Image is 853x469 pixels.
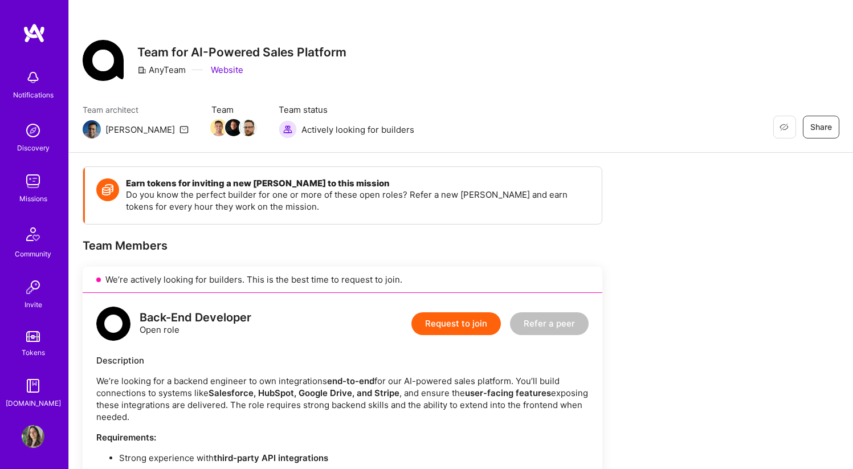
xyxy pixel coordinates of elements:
[83,40,124,81] img: Company Logo
[179,125,189,134] i: icon Mail
[465,388,551,398] strong: user-facing features
[810,121,832,133] span: Share
[13,89,54,101] div: Notifications
[105,124,175,136] div: [PERSON_NAME]
[83,104,189,116] span: Team architect
[140,312,251,336] div: Open role
[96,307,130,341] img: logo
[137,45,346,59] h3: Team for AI-Powered Sales Platform
[83,238,602,253] div: Team Members
[15,248,51,260] div: Community
[83,267,602,293] div: We’re actively looking for builders. This is the best time to request to join.
[17,142,50,154] div: Discovery
[211,104,256,116] span: Team
[19,193,47,205] div: Missions
[327,376,374,386] strong: end-to-end
[26,331,40,342] img: tokens
[96,354,589,366] div: Description
[23,23,46,43] img: logo
[209,64,243,76] a: Website
[6,397,61,409] div: [DOMAIN_NAME]
[22,276,44,299] img: Invite
[126,178,590,189] h4: Earn tokens for inviting a new [PERSON_NAME] to this mission
[96,178,119,201] img: Token icon
[137,66,146,75] i: icon CompanyGray
[510,312,589,335] button: Refer a peer
[126,189,590,213] p: Do you know the perfect builder for one or more of these open roles? Refer a new [PERSON_NAME] an...
[140,312,251,324] div: Back-End Developer
[83,120,101,138] img: Team Architect
[25,299,42,311] div: Invite
[119,452,589,464] p: Strong experience with
[22,346,45,358] div: Tokens
[211,118,226,137] a: Team Member Avatar
[22,119,44,142] img: discovery
[19,221,47,248] img: Community
[19,425,47,448] a: User Avatar
[22,170,44,193] img: teamwork
[779,123,789,132] i: icon EyeClosed
[411,312,501,335] button: Request to join
[96,432,156,443] strong: Requirements:
[22,374,44,397] img: guide book
[240,119,257,136] img: Team Member Avatar
[279,120,297,138] img: Actively looking for builders
[803,116,839,138] button: Share
[137,64,186,76] div: AnyTeam
[301,124,414,136] span: Actively looking for builders
[241,118,256,137] a: Team Member Avatar
[22,66,44,89] img: bell
[226,118,241,137] a: Team Member Avatar
[96,375,589,423] p: We’re looking for a backend engineer to own integrations for our AI-powered sales platform. You’l...
[279,104,414,116] span: Team status
[209,388,399,398] strong: Salesforce, HubSpot, Google Drive, and Stripe
[22,425,44,448] img: User Avatar
[210,119,227,136] img: Team Member Avatar
[225,119,242,136] img: Team Member Avatar
[214,452,328,463] strong: third-party API integrations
